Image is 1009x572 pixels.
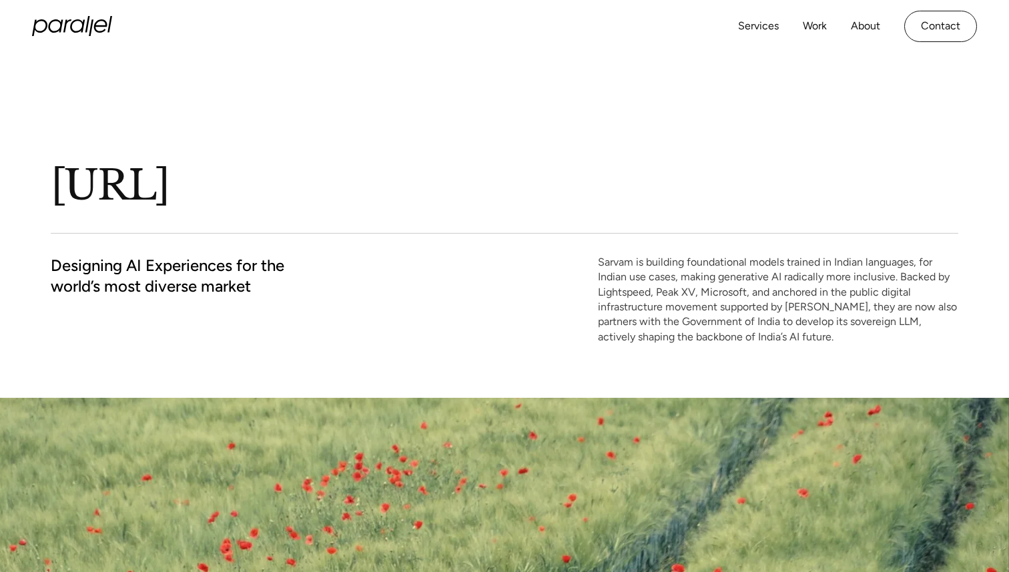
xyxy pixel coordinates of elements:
h2: Designing AI Experiences for the world’s most diverse market [51,255,284,296]
a: Work [803,17,827,36]
a: About [851,17,880,36]
a: Contact [904,11,977,42]
h1: [URL] [51,160,585,212]
a: Services [738,17,779,36]
a: home [32,16,112,36]
p: Sarvam is building foundational models trained in Indian languages, for Indian use cases, making ... [598,255,958,344]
